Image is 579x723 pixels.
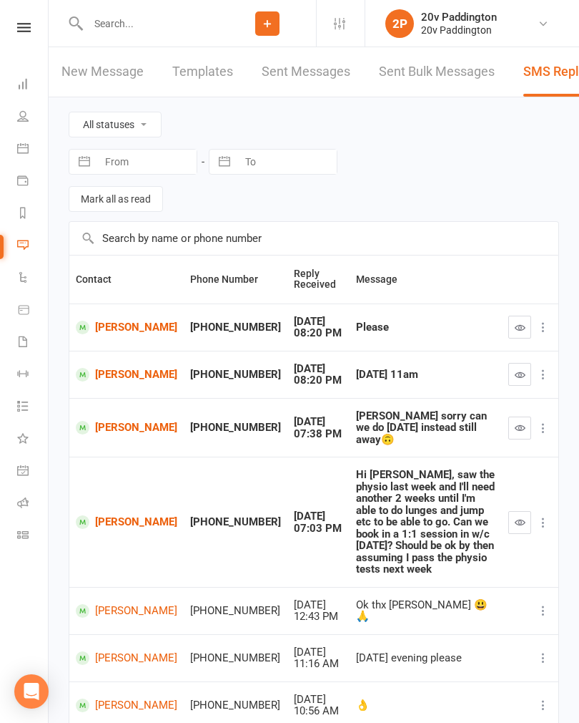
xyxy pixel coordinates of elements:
a: Class kiosk mode [17,520,49,553]
div: [PHONE_NUMBER] [190,516,281,528]
th: Message [350,256,502,304]
a: [PERSON_NAME] [76,368,177,382]
input: Search... [84,14,219,34]
a: General attendance kiosk mode [17,456,49,488]
a: [PERSON_NAME] [76,651,177,665]
a: What's New [17,424,49,456]
a: Roll call kiosk mode [17,488,49,520]
div: [DATE] [294,646,343,659]
a: [PERSON_NAME] [76,421,177,435]
div: 08:20 PM [294,374,343,387]
input: Search by name or phone number [69,222,558,255]
div: [DATE] [294,694,343,706]
a: [PERSON_NAME] [76,321,177,334]
a: Calendar [17,134,49,166]
a: Reports [17,198,49,231]
div: [PERSON_NAME] sorry can we do [DATE] instead still away🙃 [356,410,495,446]
a: Templates [172,47,233,97]
a: People [17,102,49,134]
div: [PHONE_NUMBER] [190,652,281,664]
a: Sent Messages [262,47,350,97]
th: Contact [69,256,184,304]
input: From [97,150,197,174]
a: Product Sales [17,295,49,327]
div: [DATE] [294,316,343,328]
div: [PHONE_NUMBER] [190,605,281,617]
input: To [237,150,337,174]
a: [PERSON_NAME] [76,515,177,529]
div: [PHONE_NUMBER] [190,699,281,712]
div: [PHONE_NUMBER] [190,369,281,381]
div: [PHONE_NUMBER] [190,321,281,334]
a: Dashboard [17,69,49,102]
div: Hi [PERSON_NAME], saw the physio last week and I'll need another 2 weeks until I'm able to do lun... [356,469,495,576]
div: [DATE] evening please [356,652,495,664]
div: [DATE] [294,599,343,611]
div: [DATE] [294,510,343,523]
a: Payments [17,166,49,198]
div: 10:56 AM [294,705,343,717]
a: Sent Bulk Messages [379,47,495,97]
div: [DATE] 11am [356,369,495,381]
div: [PHONE_NUMBER] [190,422,281,434]
div: 12:43 PM [294,611,343,623]
a: New Message [61,47,144,97]
div: 2P [385,9,414,38]
div: 👌 [356,699,495,712]
div: Open Intercom Messenger [14,674,49,709]
div: [DATE] [294,363,343,375]
div: [DATE] [294,416,343,428]
th: Reply Received [287,256,350,304]
div: 20v Paddington [421,24,497,37]
div: Ok thx [PERSON_NAME] 😃🙏 [356,599,495,623]
div: 07:03 PM [294,523,343,535]
button: Mark all as read [69,186,163,212]
div: 08:20 PM [294,327,343,339]
a: [PERSON_NAME] [76,604,177,618]
th: Phone Number [184,256,287,304]
div: 07:38 PM [294,428,343,440]
div: 20v Paddington [421,11,497,24]
a: [PERSON_NAME] [76,699,177,712]
div: 11:16 AM [294,658,343,670]
div: Please [356,321,495,334]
